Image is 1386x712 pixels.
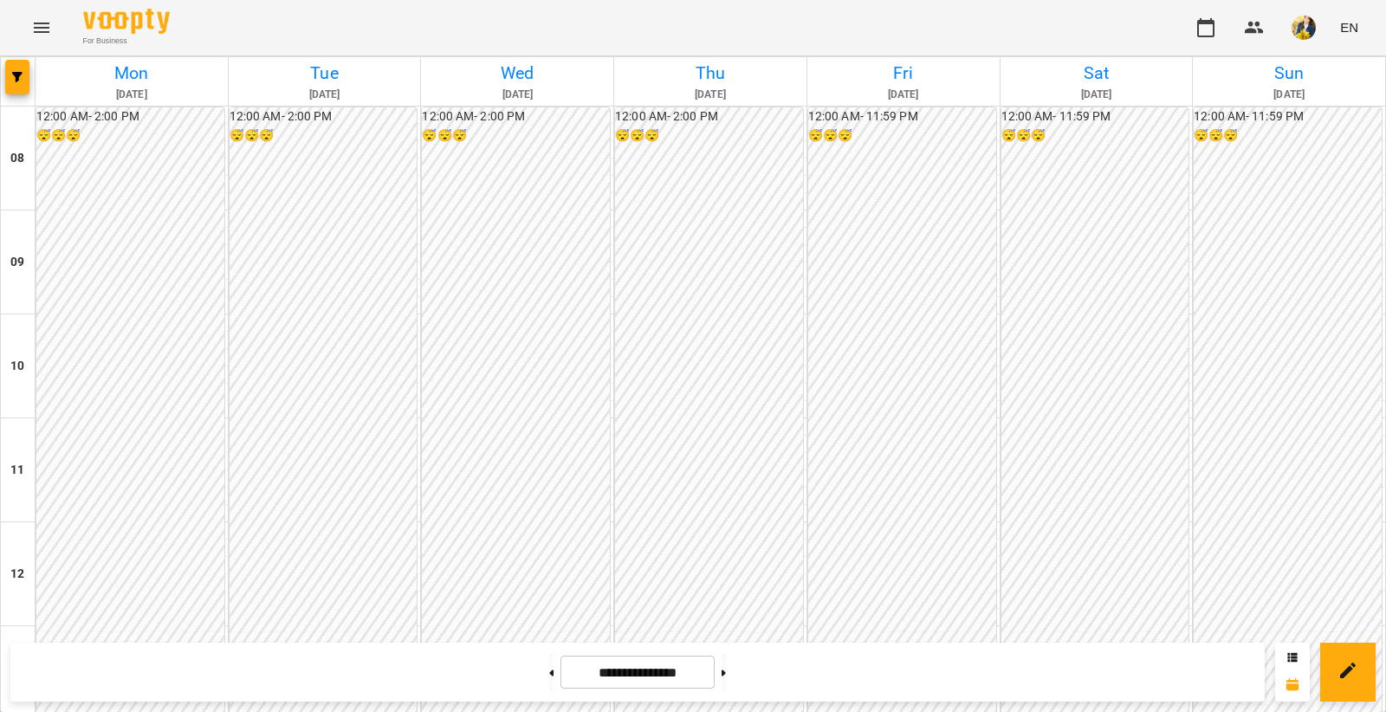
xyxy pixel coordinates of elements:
h6: 10 [10,357,24,376]
h6: 😴😴😴 [36,126,224,146]
h6: 😴😴😴 [808,126,996,146]
h6: 😴😴😴 [422,126,610,146]
span: For Business [83,36,170,47]
h6: Tue [231,60,418,87]
h6: [DATE] [38,87,225,103]
button: Menu [21,7,62,49]
h6: [DATE] [424,87,611,103]
h6: 12:00 AM - 2:00 PM [422,107,610,126]
h6: 😴😴😴 [1194,126,1382,146]
span: EN [1340,18,1358,36]
h6: 11 [10,461,24,480]
h6: [DATE] [231,87,418,103]
h6: 😴😴😴 [230,126,418,146]
h6: [DATE] [617,87,804,103]
h6: 12 [10,565,24,584]
h6: 12:00 AM - 2:00 PM [230,107,418,126]
h6: Sat [1003,60,1190,87]
h6: [DATE] [1003,87,1190,103]
h6: Thu [617,60,804,87]
h6: 12:00 AM - 11:59 PM [1001,107,1189,126]
img: Voopty Logo [83,9,170,34]
h6: 09 [10,253,24,272]
h6: Sun [1195,60,1383,87]
h6: [DATE] [810,87,997,103]
h6: 08 [10,149,24,168]
h6: Mon [38,60,225,87]
h6: Wed [424,60,611,87]
h6: 12:00 AM - 11:59 PM [808,107,996,126]
h6: Fri [810,60,997,87]
h6: [DATE] [1195,87,1383,103]
h6: 12:00 AM - 2:00 PM [615,107,803,126]
h6: 😴😴😴 [615,126,803,146]
button: EN [1333,11,1365,43]
img: edf558cdab4eea865065d2180bd167c9.jpg [1292,16,1316,40]
h6: 12:00 AM - 11:59 PM [1194,107,1382,126]
h6: 12:00 AM - 2:00 PM [36,107,224,126]
h6: 😴😴😴 [1001,126,1189,146]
